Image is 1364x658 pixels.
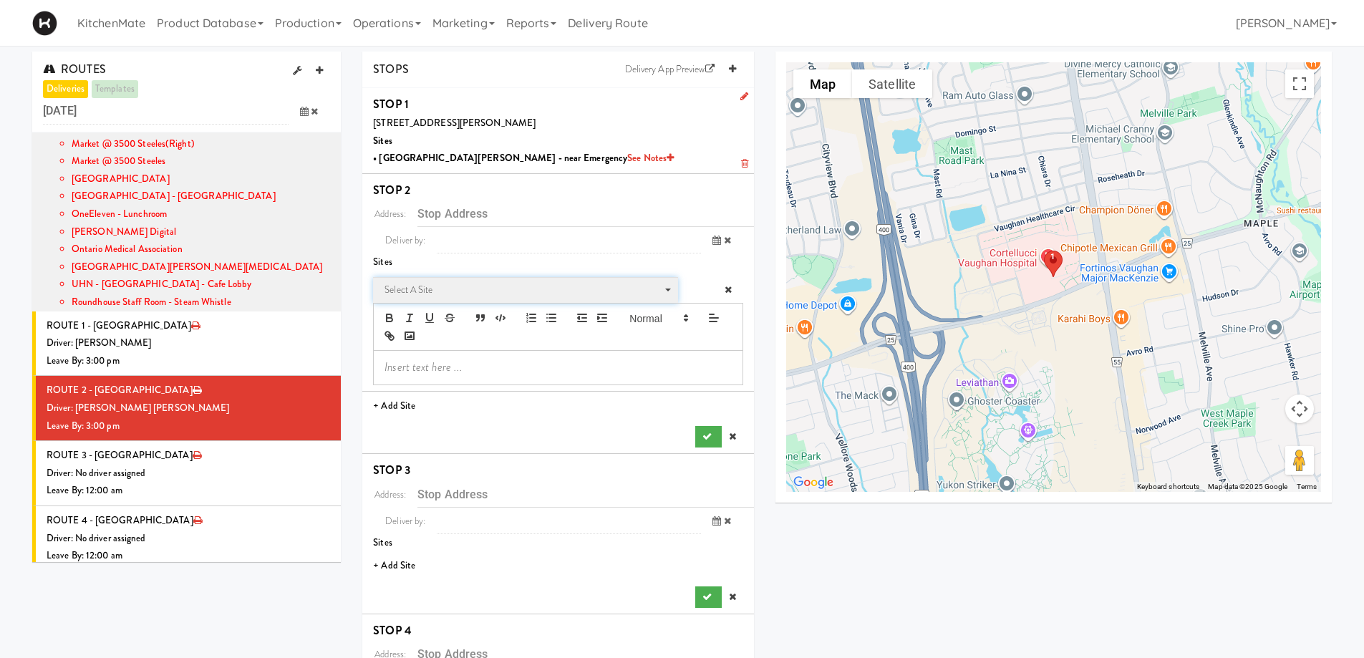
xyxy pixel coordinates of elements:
b: STOP 2 [373,182,410,198]
li: Roundhouse Staff Room - Steam Whistle [72,294,330,311]
li: Market @ 3500 Steeles(Right) [72,135,330,153]
b: Sites [373,134,392,147]
span: Select a site [384,281,657,299]
span: ROUTE 2 - [GEOGRAPHIC_DATA] [47,383,193,397]
span: Deliver by: [373,227,437,253]
div: Leave By: 12:00 am [47,482,330,500]
li: [GEOGRAPHIC_DATA] - [GEOGRAPHIC_DATA] [72,188,330,205]
span: Site activate [373,277,677,304]
b: STOP 1 [373,96,409,112]
a: See Notes [627,151,674,165]
span: Sites [373,536,392,549]
button: Toggle fullscreen view [1285,69,1314,98]
div: Driver: No driver assigned [47,530,330,548]
li: STOP 2Address:Deliver by: SitesSite activate SiteSite focus + Add Site [362,174,754,454]
a: templates [92,80,138,98]
img: Google [790,473,837,492]
li: Ontario Medical Association [72,241,330,258]
li: + Add Site [362,392,754,421]
a: Delivery App Preview [618,59,722,80]
li: ROUTE 1 - [GEOGRAPHIC_DATA]Driver: [PERSON_NAME]Leave By: 3:00 pm [32,311,341,377]
button: Show satellite imagery [852,69,932,98]
div: Driver: [PERSON_NAME] [PERSON_NAME] [47,400,330,417]
a: Terms [1297,483,1317,490]
div: Site [373,277,677,303]
button: Map camera controls [1285,395,1314,423]
b: • [GEOGRAPHIC_DATA][PERSON_NAME] - near Emergency [373,151,674,165]
input: Stop Address [417,481,754,508]
div: Address: [362,481,417,508]
input: Stop Address [417,200,754,227]
div: Leave By: 12:00 am [47,547,330,565]
div: Driver: No driver assigned [47,465,330,483]
li: STOP 3Address:Deliver by: Sites+ Add Site [362,454,754,614]
li: OneEleven - Lunchroom [72,205,330,223]
span: ROUTE 1 - [GEOGRAPHIC_DATA] [47,319,191,332]
a: deliveries [43,80,88,98]
b: STOP 3 [373,462,410,478]
li: ROUTE 2 - [GEOGRAPHIC_DATA]Driver: [PERSON_NAME] [PERSON_NAME]Leave By: 3:00 pm [32,376,341,441]
div: [STREET_ADDRESS][PERSON_NAME] [373,115,743,132]
div: 1 [1050,252,1055,261]
span: ROUTES [43,61,106,77]
span: Deliver by: [373,508,437,534]
img: Micromart [32,11,57,36]
li: Market @ 3500 Steeles [72,153,330,170]
li: + Add Site [362,551,754,581]
div: Leave By: 3:00 pm [47,417,330,435]
div: Leave By: 3:00 pm [47,352,330,370]
span: ROUTE 3 - [GEOGRAPHIC_DATA] [47,448,193,462]
span: ROUTE 4 - [GEOGRAPHIC_DATA] [47,513,193,527]
div: Driver: [PERSON_NAME] [47,334,330,352]
a: Open this area in Google Maps (opens a new window) [790,473,837,492]
span: Sites [373,255,392,268]
span: Map data ©2025 Google [1208,483,1287,490]
li: UHN - [GEOGRAPHIC_DATA] - Cafe Lobby [72,276,330,294]
button: Drag Pegman onto the map to open Street View [1285,446,1314,475]
li: [GEOGRAPHIC_DATA] [72,170,330,188]
button: Show street map [793,69,852,98]
li: ROUTE 4 - [GEOGRAPHIC_DATA]Driver: No driver assignedLeave By: 12:00 am [32,506,341,571]
div: Address: [362,200,417,227]
button: Keyboard shortcuts [1137,482,1200,492]
li: [PERSON_NAME] Digital [72,223,330,241]
li: [GEOGRAPHIC_DATA][PERSON_NAME][MEDICAL_DATA] [72,258,330,276]
li: STOP 1[STREET_ADDRESS][PERSON_NAME]Sites• [GEOGRAPHIC_DATA][PERSON_NAME] - near EmergencySee Notes [362,88,754,174]
b: STOP 4 [373,622,412,639]
span: STOPS [373,61,409,77]
li: ROUTE 3 - [GEOGRAPHIC_DATA]Driver: No driver assignedLeave By: 12:00 am [32,441,341,506]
